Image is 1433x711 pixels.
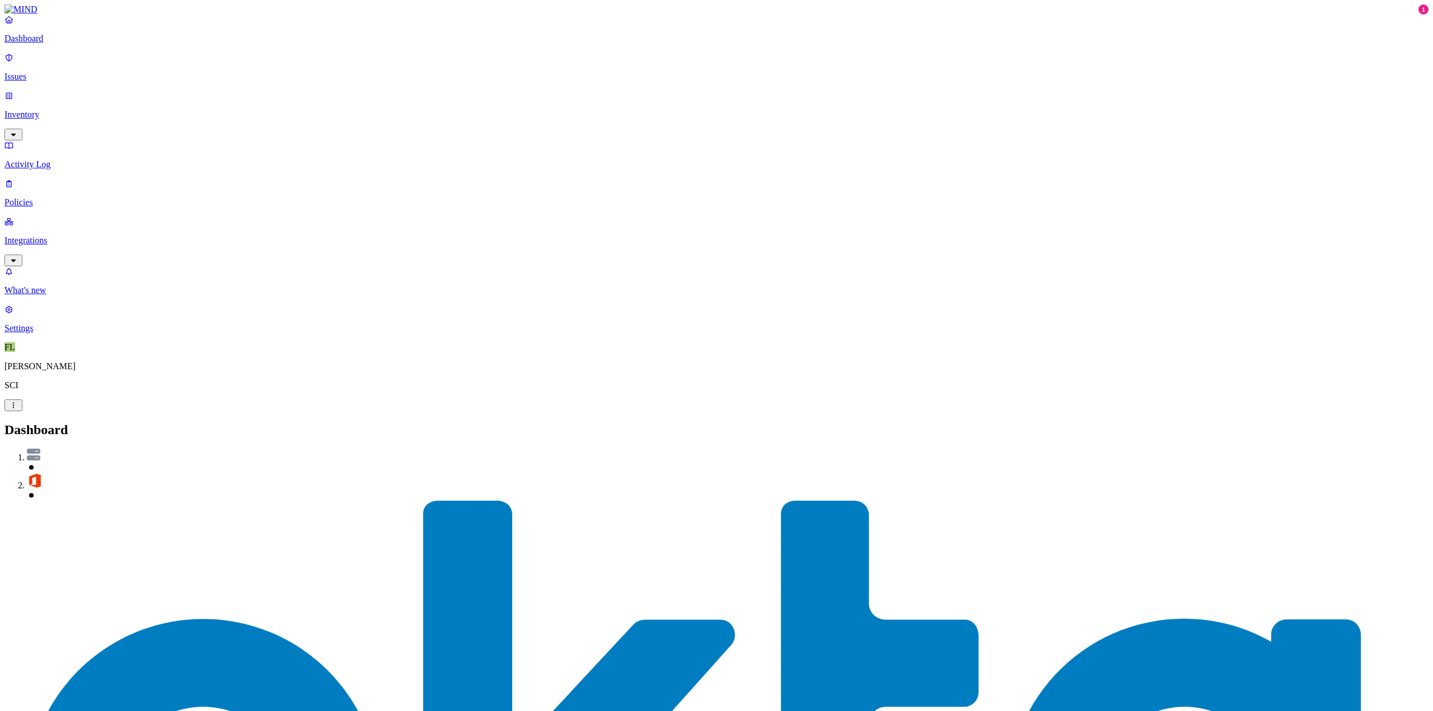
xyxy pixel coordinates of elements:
[4,178,1429,208] a: Policies
[4,110,1429,120] p: Inventory
[4,197,1429,208] p: Policies
[27,449,40,460] img: svg%3e
[4,15,1429,44] a: Dashboard
[4,140,1429,169] a: Activity Log
[4,361,1429,371] p: [PERSON_NAME]
[4,304,1429,333] a: Settings
[1418,4,1429,15] div: 1
[4,422,1429,437] h2: Dashboard
[4,159,1429,169] p: Activity Log
[4,216,1429,265] a: Integrations
[4,91,1429,139] a: Inventory
[4,72,1429,82] p: Issues
[4,4,1429,15] a: MIND
[4,236,1429,246] p: Integrations
[4,342,15,352] span: FL
[4,323,1429,333] p: Settings
[4,53,1429,82] a: Issues
[4,266,1429,295] a: What's new
[27,473,43,488] img: svg%3e
[4,34,1429,44] p: Dashboard
[4,380,1429,390] p: SCI
[4,285,1429,295] p: What's new
[4,4,38,15] img: MIND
